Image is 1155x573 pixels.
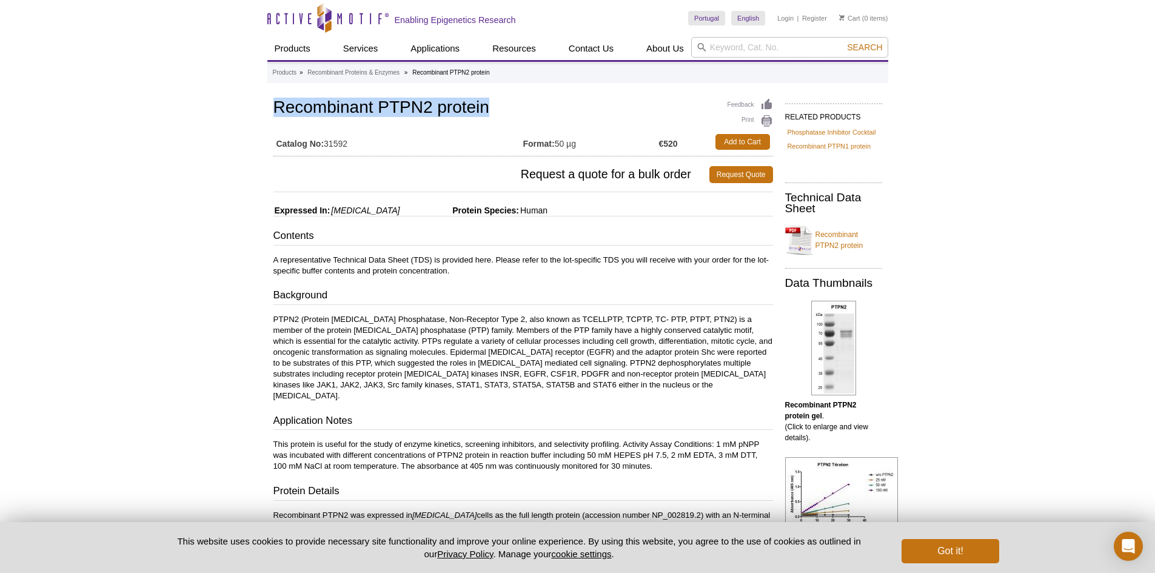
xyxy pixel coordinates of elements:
h1: Recombinant PTPN2 protein [273,98,773,119]
a: Services [336,37,386,60]
a: English [731,11,765,25]
i: [MEDICAL_DATA] [412,511,477,520]
h3: Application Notes [273,414,773,431]
a: Contact Us [561,37,621,60]
span: Search [847,42,882,52]
span: Protein Species: [402,206,519,215]
button: Search [843,42,886,53]
a: Request Quote [709,166,773,183]
a: Products [267,37,318,60]
a: Print [728,115,773,128]
p: This website uses cookies to provide necessary site functionality and improve your online experie... [156,535,882,560]
a: Phosphatase Inhibitor Cocktail [788,127,876,138]
a: Feedback [728,98,773,112]
li: | [797,11,799,25]
strong: €520 [658,138,677,149]
a: Recombinant PTPN2 protein [785,222,882,258]
strong: Format: [523,138,555,149]
a: Portugal [688,11,725,25]
div: Open Intercom Messenger [1114,532,1143,561]
a: Privacy Policy [437,549,493,559]
p: . (Click to enlarge and view details). [785,400,882,443]
a: Register [802,14,827,22]
a: Recombinant Proteins & Enzymes [307,67,400,78]
a: Add to Cart [715,134,770,150]
a: Resources [485,37,543,60]
img: Your Cart [839,15,845,21]
p: PTPN2 (Protein [MEDICAL_DATA] Phosphatase, Non-Receptor Type 2, also known as TCELLPTP, TCPTP, TC... [273,314,773,401]
li: Recombinant PTPN2 protein [412,69,489,76]
h2: Technical Data Sheet [785,192,882,214]
h2: RELATED PRODUCTS [785,103,882,125]
h2: Data Thumbnails [785,278,882,289]
h3: Background [273,288,773,305]
b: Recombinant PTPN2 protein gel [785,401,857,420]
p: This protein is useful for the study of enzyme kinetics, screening inhibitors, and selectivity pr... [273,439,773,472]
td: 50 µg [523,131,659,153]
p: A representative Technical Data Sheet (TDS) is provided here. Please refer to the lot-specific TD... [273,255,773,276]
li: » [404,69,408,76]
i: [MEDICAL_DATA] [331,206,400,215]
button: cookie settings [551,549,611,559]
a: Cart [839,14,860,22]
h3: Contents [273,229,773,246]
p: Recombinant PTPN2 was expressed in cells as the full length protein (accession number NP_002819.2... [273,510,773,532]
span: Human [519,206,547,215]
li: (0 items) [839,11,888,25]
a: Products [273,67,296,78]
h3: Protein Details [273,484,773,501]
strong: Catalog No: [276,138,324,149]
img: Recombinant PTPN2 protein activity assay. [785,457,898,532]
img: Recombinant PTPN2 protein gel. [811,301,856,395]
h2: Enabling Epigenetics Research [395,15,516,25]
button: Got it! [902,539,999,563]
a: Recombinant PTPN1 protein [788,141,871,152]
a: Login [777,14,794,22]
span: Request a quote for a bulk order [273,166,709,183]
a: Applications [403,37,467,60]
li: » [300,69,303,76]
span: Expressed In: [273,206,330,215]
td: 31592 [273,131,523,153]
input: Keyword, Cat. No. [691,37,888,58]
a: About Us [639,37,691,60]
